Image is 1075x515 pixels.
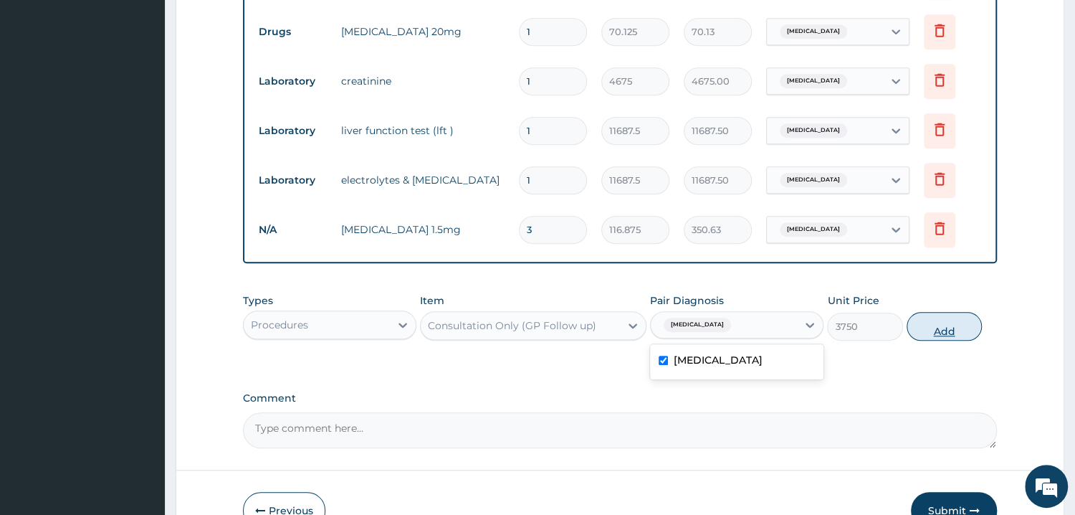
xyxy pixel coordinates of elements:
td: N/A [252,217,334,243]
div: Procedures [251,318,308,332]
td: Laboratory [252,68,334,95]
td: creatinine [334,67,512,95]
span: [MEDICAL_DATA] [664,318,731,332]
img: d_794563401_company_1708531726252_794563401 [27,72,58,108]
span: [MEDICAL_DATA] [780,24,847,39]
td: Drugs [252,19,334,45]
div: Consultation Only (GP Follow up) [428,318,596,333]
label: Comment [243,392,997,405]
label: Unit Price [827,293,879,308]
td: electrolytes & [MEDICAL_DATA] [334,166,512,194]
textarea: Type your message and hit 'Enter' [7,354,273,404]
label: Item [420,293,444,308]
span: [MEDICAL_DATA] [780,222,847,237]
td: Laboratory [252,167,334,194]
span: We're online! [83,161,198,306]
label: Pair Diagnosis [650,293,724,308]
div: Chat with us now [75,80,241,99]
span: [MEDICAL_DATA] [780,74,847,88]
span: [MEDICAL_DATA] [780,173,847,187]
td: [MEDICAL_DATA] 20mg [334,17,512,46]
label: Types [243,295,273,307]
button: Add [907,312,982,341]
span: [MEDICAL_DATA] [780,123,847,138]
td: Laboratory [252,118,334,144]
div: Minimize live chat window [235,7,269,42]
td: liver function test (lft ) [334,116,512,145]
label: [MEDICAL_DATA] [674,353,763,367]
td: [MEDICAL_DATA] 1.5mg [334,215,512,244]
